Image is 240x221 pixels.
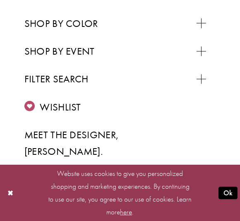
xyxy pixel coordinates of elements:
span: Wishlist [40,101,81,113]
a: here [120,207,132,216]
button: Close Dialog [2,187,18,199]
span: Meet the designer, [PERSON_NAME]. [24,128,119,158]
a: Meet the designer, [PERSON_NAME]. [24,127,216,159]
button: Submit Dialog [218,187,238,199]
a: Wishlist [24,99,216,115]
p: Website uses cookies to give you personalized shopping and marketing experiences. By continuing t... [48,167,192,219]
